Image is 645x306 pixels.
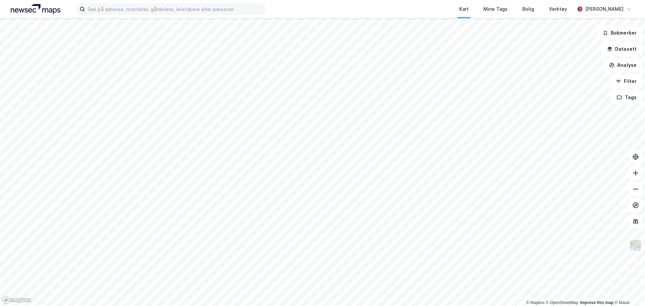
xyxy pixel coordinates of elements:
div: Mine Tags [483,5,508,13]
img: Z [629,239,642,252]
a: Improve this map [580,300,613,305]
div: Bolig [522,5,534,13]
a: OpenStreetMap [546,300,578,305]
button: Datasett [601,42,642,56]
div: [PERSON_NAME] [585,5,623,13]
input: Søk på adresse, matrikkel, gårdeiere, leietakere eller personer [85,4,264,14]
button: Bokmerker [597,26,642,40]
iframe: Chat Widget [611,274,645,306]
img: logo.a4113a55bc3d86da70a041830d287a7e.svg [11,4,60,14]
a: Mapbox [526,300,545,305]
button: Analyse [603,58,642,72]
div: Kart [459,5,469,13]
a: Mapbox homepage [2,296,32,304]
div: Verktøy [549,5,567,13]
button: Tags [611,91,642,104]
button: Filter [610,75,642,88]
